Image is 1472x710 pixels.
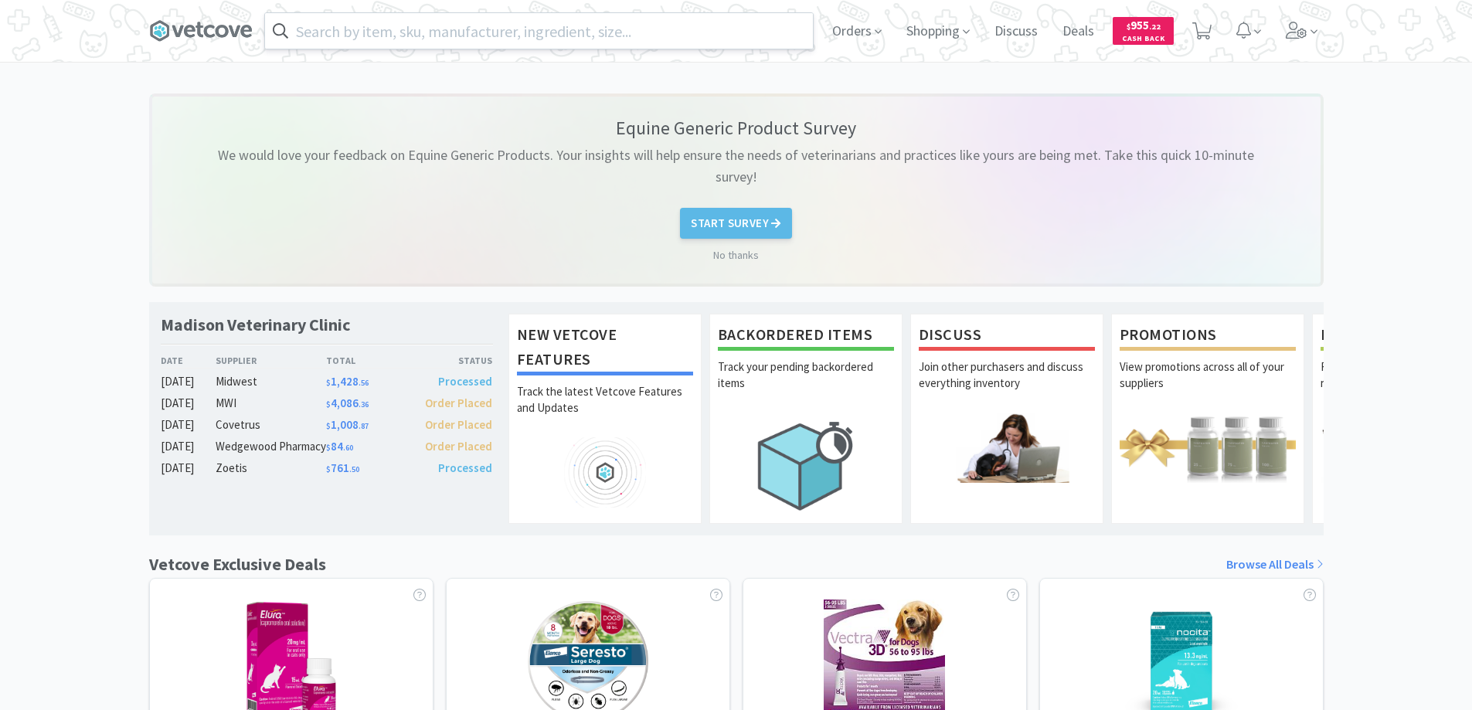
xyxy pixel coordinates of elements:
a: [DATE]Zoetis$761.50Processed [161,459,493,477]
a: [DATE]MWI$4,086.36Order Placed [161,394,493,413]
span: Order Placed [425,439,492,454]
span: Order Placed [425,396,492,410]
div: [DATE] [161,372,216,391]
p: Track your pending backordered items [718,358,894,413]
span: Processed [438,374,492,389]
span: Cash Back [1122,35,1164,45]
h1: New Vetcove Features [517,322,693,375]
div: Total [326,353,410,368]
div: Zoetis [216,459,326,477]
span: 4,086 [326,396,369,410]
img: hero_promotions.png [1120,413,1296,483]
p: Equine Generic Product Survey [616,116,856,140]
span: Processed [438,460,492,475]
h1: Promotions [1120,322,1296,351]
p: Track the latest Vetcove Features and Updates [517,383,693,437]
span: . 60 [343,443,353,453]
div: [DATE] [161,459,216,477]
span: $ [326,399,331,409]
a: Deals [1056,25,1100,39]
span: $ [326,443,331,453]
h1: Madison Veterinary Clinic [161,314,350,336]
div: [DATE] [161,416,216,434]
span: . 36 [359,399,369,409]
span: 84 [326,439,353,454]
span: $ [326,378,331,388]
h1: Discuss [919,322,1095,351]
button: Start Survey [680,208,791,239]
a: No thanks [713,246,759,263]
a: Discuss [988,25,1044,39]
img: hero_discuss.png [919,413,1095,483]
span: $ [326,464,331,474]
img: hero_backorders.png [718,413,894,518]
a: $955.22Cash Back [1113,10,1174,52]
span: 761 [326,460,359,475]
a: Browse All Deals [1226,555,1324,575]
a: Backordered ItemsTrack your pending backordered items [709,314,903,524]
h1: Vetcove Exclusive Deals [149,551,326,578]
a: New Vetcove FeaturesTrack the latest Vetcove Features and Updates [508,314,702,524]
span: . 56 [359,378,369,388]
span: 955 [1127,18,1161,32]
span: Order Placed [425,417,492,432]
div: Status [410,353,493,368]
img: hero_feature_roadmap.png [517,437,693,508]
span: . 22 [1149,22,1161,32]
span: . 87 [359,421,369,431]
div: MWI [216,394,326,413]
p: Join other purchasers and discuss everything inventory [919,358,1095,413]
span: $ [1127,22,1130,32]
span: 1,008 [326,417,369,432]
a: PromotionsView promotions across all of your suppliers [1111,314,1304,524]
span: . 50 [349,464,359,474]
div: Midwest [216,372,326,391]
input: Search by item, sku, manufacturer, ingredient, size... [265,13,813,49]
a: [DATE]Midwest$1,428.56Processed [161,372,493,391]
div: [DATE] [161,394,216,413]
h1: Backordered Items [718,322,894,351]
div: [DATE] [161,437,216,456]
a: DiscussJoin other purchasers and discuss everything inventory [910,314,1103,524]
a: [DATE]Covetrus$1,008.87Order Placed [161,416,493,434]
a: [DATE]Wedgewood Pharmacy$84.60Order Placed [161,437,493,456]
span: 1,428 [326,374,369,389]
div: Wedgewood Pharmacy [216,437,326,456]
span: $ [326,421,331,431]
p: We would love your feedback on Equine Generic Products. Your insights will help ensure the needs ... [199,144,1274,189]
div: Supplier [216,353,326,368]
p: View promotions across all of your suppliers [1120,358,1296,413]
div: Date [161,353,216,368]
div: Covetrus [216,416,326,434]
